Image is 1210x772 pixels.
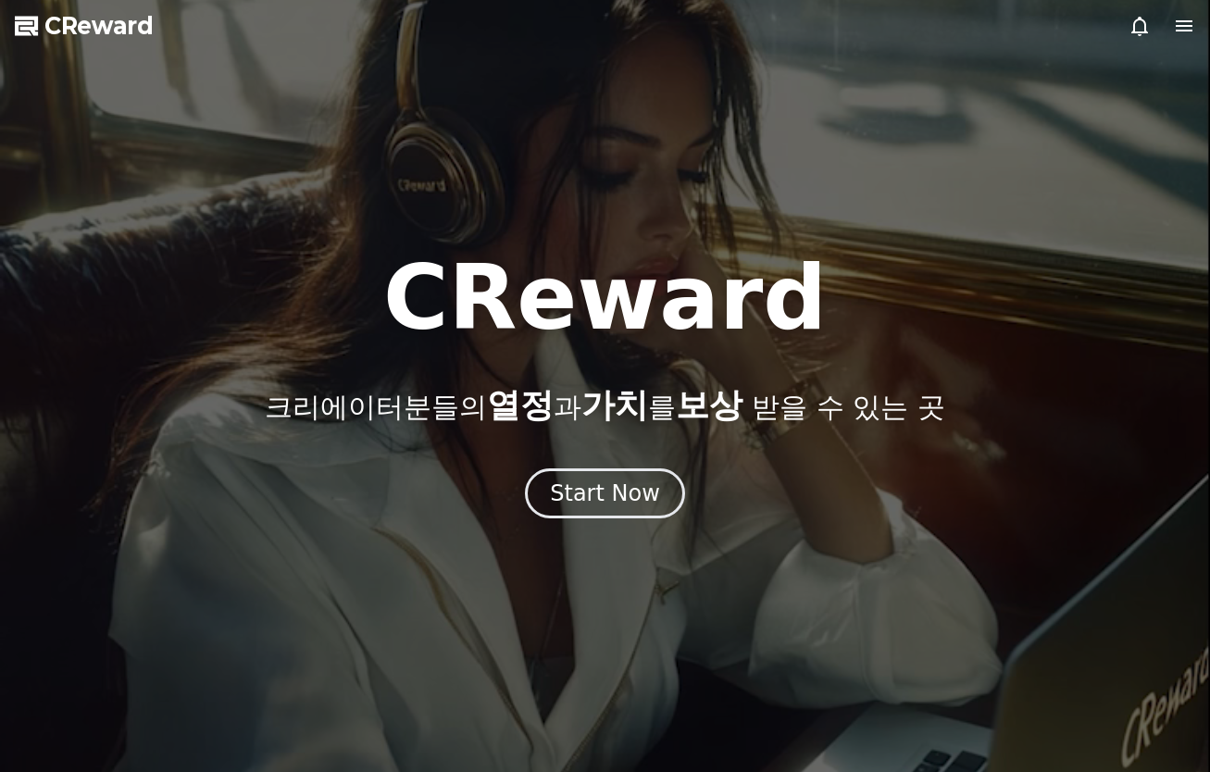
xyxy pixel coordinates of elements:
[676,386,742,424] span: 보상
[525,487,685,504] a: Start Now
[550,479,660,508] div: Start Now
[487,386,554,424] span: 열정
[44,11,154,41] span: CReward
[383,254,827,342] h1: CReward
[581,386,648,424] span: 가치
[525,468,685,518] button: Start Now
[265,387,944,424] p: 크리에이터분들의 과 를 받을 수 있는 곳
[15,11,154,41] a: CReward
